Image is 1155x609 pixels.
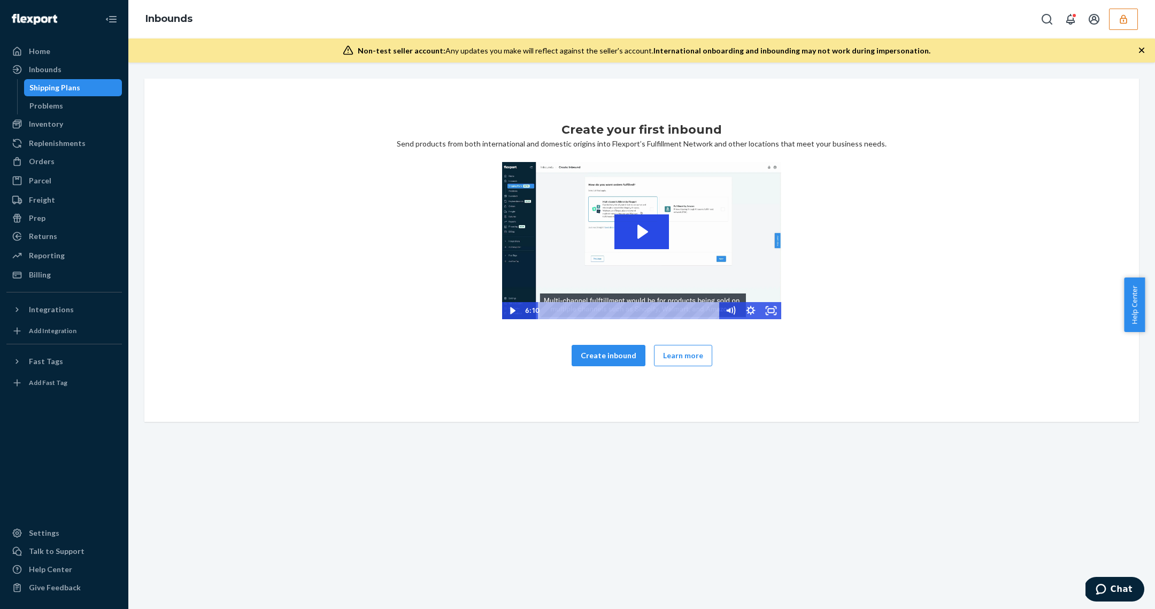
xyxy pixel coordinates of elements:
[358,46,445,55] span: Non-test seller account:
[545,302,715,319] div: Playbar
[153,121,1130,379] div: Send products from both international and domestic origins into Flexport’s Fulfillment Network an...
[6,210,122,227] a: Prep
[6,301,122,318] button: Integrations
[502,302,522,319] button: Play Video
[29,119,63,129] div: Inventory
[29,101,63,111] div: Problems
[654,345,712,366] button: Learn more
[29,528,59,538] div: Settings
[12,14,57,25] img: Flexport logo
[6,579,122,596] button: Give Feedback
[502,162,781,319] img: Video Thumbnail
[29,304,74,315] div: Integrations
[137,4,201,35] ol: breadcrumbs
[6,247,122,264] a: Reporting
[1083,9,1105,30] button: Open account menu
[29,378,67,387] div: Add Fast Tag
[29,250,65,261] div: Reporting
[1060,9,1081,30] button: Open notifications
[6,525,122,542] a: Settings
[6,374,122,391] a: Add Fast Tag
[24,97,122,114] a: Problems
[6,43,122,60] a: Home
[1085,577,1144,604] iframe: Opens a widget where you can chat to one of our agents
[6,153,122,170] a: Orders
[653,46,930,55] span: International onboarding and inbounding may not work during impersonation.
[741,302,761,319] button: Show settings menu
[29,138,86,149] div: Replenishments
[29,46,50,57] div: Home
[6,191,122,209] a: Freight
[6,266,122,283] a: Billing
[29,64,61,75] div: Inbounds
[6,543,122,560] button: Talk to Support
[29,175,51,186] div: Parcel
[29,582,81,593] div: Give Feedback
[6,135,122,152] a: Replenishments
[6,228,122,245] a: Returns
[720,302,741,319] button: Mute
[29,564,72,575] div: Help Center
[145,13,192,25] a: Inbounds
[101,9,122,30] button: Close Navigation
[29,156,55,167] div: Orders
[6,353,122,370] button: Fast Tags
[6,172,122,189] a: Parcel
[572,345,645,366] button: Create inbound
[1124,277,1145,332] button: Help Center
[29,269,51,280] div: Billing
[29,195,55,205] div: Freight
[24,79,122,96] a: Shipping Plans
[614,214,669,249] button: Play Video: 2023-09-11_Flexport_Inbounds_HighRes
[761,302,781,319] button: Fullscreen
[29,213,45,223] div: Prep
[29,82,80,93] div: Shipping Plans
[29,231,57,242] div: Returns
[29,326,76,335] div: Add Integration
[6,561,122,578] a: Help Center
[1036,9,1058,30] button: Open Search Box
[6,61,122,78] a: Inbounds
[29,546,84,557] div: Talk to Support
[358,45,930,56] div: Any updates you make will reflect against the seller's account.
[6,322,122,340] a: Add Integration
[6,115,122,133] a: Inventory
[561,121,722,138] h1: Create your first inbound
[29,356,63,367] div: Fast Tags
